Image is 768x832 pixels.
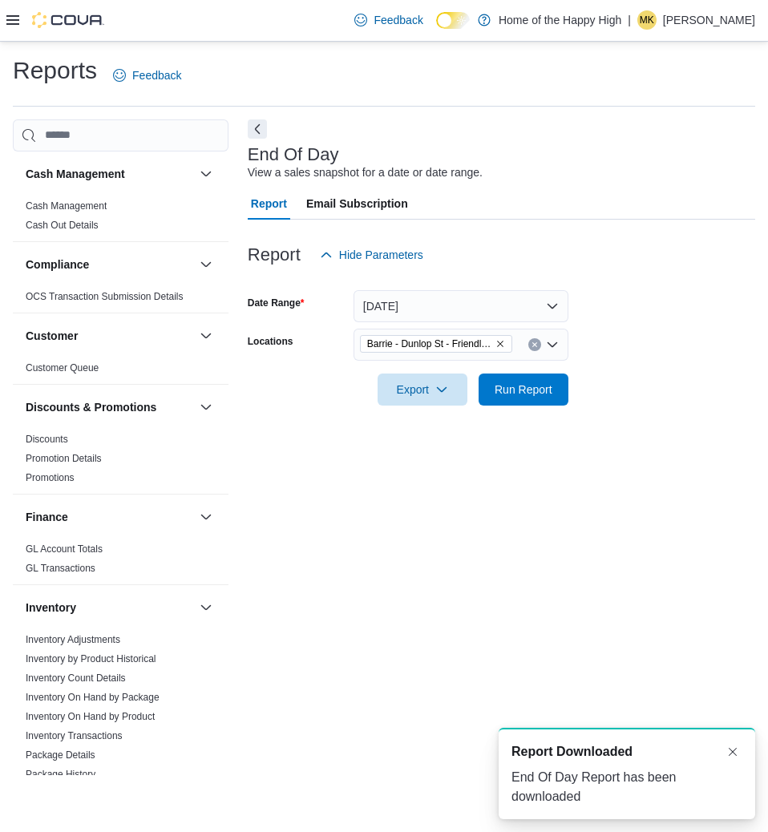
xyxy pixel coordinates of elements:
span: Feedback [132,67,181,83]
span: Inventory Adjustments [26,633,120,646]
button: [DATE] [354,290,568,322]
a: Promotion Details [26,453,102,464]
h1: Reports [13,55,97,87]
a: Inventory On Hand by Product [26,711,155,722]
button: Next [248,119,267,139]
a: Discounts [26,434,68,445]
button: Clear input [528,338,541,351]
label: Locations [248,335,293,348]
a: OCS Transaction Submission Details [26,291,184,302]
span: Run Report [495,382,552,398]
input: Dark Mode [436,12,470,29]
button: Cash Management [196,164,216,184]
a: Package Details [26,749,95,761]
img: Cova [32,12,104,28]
span: Export [387,374,458,406]
h3: Inventory [26,600,76,616]
span: Feedback [374,12,422,28]
div: Michael Kirkman [637,10,657,30]
span: Promotion Details [26,452,102,465]
label: Date Range [248,297,305,309]
div: Notification [511,742,742,761]
a: Promotions [26,472,75,483]
span: Inventory On Hand by Product [26,710,155,723]
button: Customer [196,326,216,345]
div: End Of Day Report has been downloaded [511,768,742,806]
button: Export [378,374,467,406]
span: Discounts [26,433,68,446]
button: Discounts & Promotions [26,399,193,415]
a: Inventory Adjustments [26,634,120,645]
span: MK [640,10,654,30]
h3: Customer [26,328,78,344]
span: Report [251,188,287,220]
p: [PERSON_NAME] [663,10,755,30]
a: Inventory On Hand by Package [26,692,160,703]
span: Inventory On Hand by Package [26,691,160,704]
h3: Discounts & Promotions [26,399,156,415]
a: Customer Queue [26,362,99,374]
a: Inventory by Product Historical [26,653,156,664]
button: Cash Management [26,166,193,182]
a: GL Transactions [26,563,95,574]
h3: Cash Management [26,166,125,182]
p: Home of the Happy High [499,10,621,30]
span: Dark Mode [436,29,437,30]
button: Finance [196,507,216,527]
span: Barrie - Dunlop St - Friendly Stranger [367,336,492,352]
div: View a sales snapshot for a date or date range. [248,164,483,181]
span: Inventory by Product Historical [26,652,156,665]
div: Customer [13,358,228,384]
button: Customer [26,328,193,344]
a: Package History [26,769,95,780]
div: Compliance [13,287,228,313]
button: Inventory [196,598,216,617]
span: Hide Parameters [339,247,423,263]
a: Inventory Transactions [26,730,123,741]
button: Compliance [26,256,193,273]
span: Email Subscription [306,188,408,220]
button: Hide Parameters [313,239,430,271]
a: Feedback [348,4,429,36]
span: Package History [26,768,95,781]
span: Customer Queue [26,361,99,374]
span: Barrie - Dunlop St - Friendly Stranger [360,335,512,353]
button: Open list of options [546,338,559,351]
h3: Compliance [26,256,89,273]
span: Promotions [26,471,75,484]
a: Inventory Count Details [26,672,126,684]
h3: Finance [26,509,68,525]
a: Cash Management [26,200,107,212]
button: Discounts & Promotions [196,398,216,417]
button: Inventory [26,600,193,616]
div: Discounts & Promotions [13,430,228,494]
div: Cash Management [13,196,228,241]
p: | [628,10,631,30]
h3: End Of Day [248,145,339,164]
span: Inventory Transactions [26,729,123,742]
span: Cash Out Details [26,219,99,232]
h3: Report [248,245,301,265]
a: GL Account Totals [26,543,103,555]
button: Remove Barrie - Dunlop St - Friendly Stranger from selection in this group [495,339,505,349]
button: Compliance [196,255,216,274]
button: Finance [26,509,193,525]
button: Run Report [479,374,568,406]
a: Feedback [107,59,188,91]
button: Dismiss toast [723,742,742,761]
span: OCS Transaction Submission Details [26,290,184,303]
span: Report Downloaded [511,742,633,761]
a: Cash Out Details [26,220,99,231]
span: GL Transactions [26,562,95,575]
div: Finance [13,539,228,584]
